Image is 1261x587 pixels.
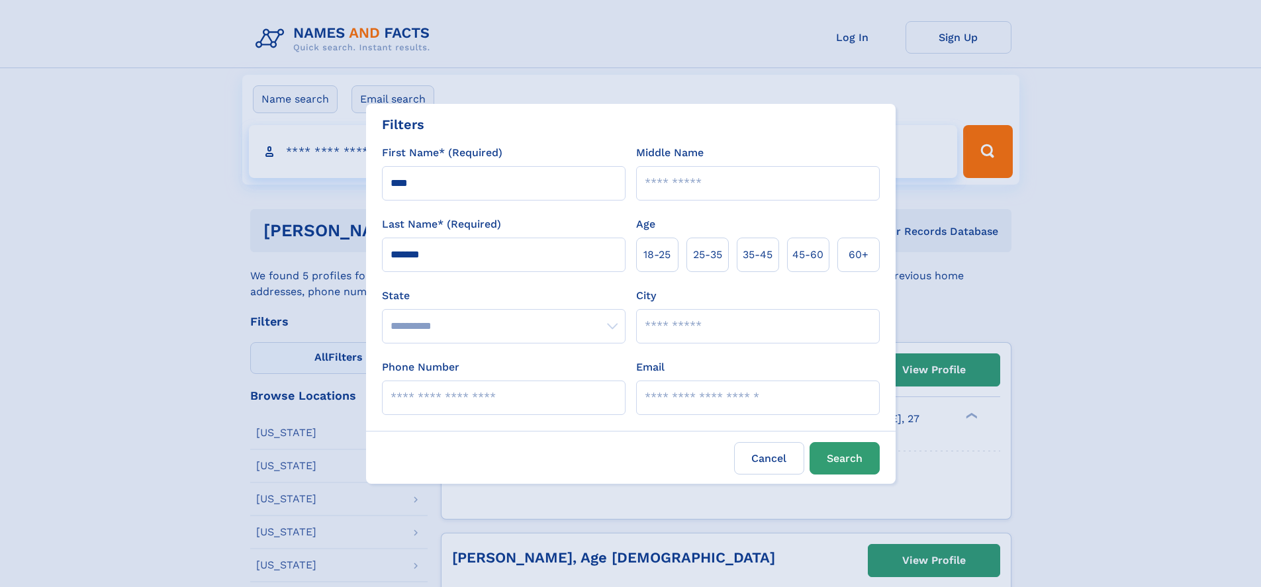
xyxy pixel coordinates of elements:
span: 45‑60 [792,247,823,263]
span: 18‑25 [643,247,671,263]
span: 35‑45 [743,247,772,263]
label: Age [636,216,655,232]
label: Email [636,359,665,375]
div: Filters [382,114,424,134]
label: City [636,288,656,304]
button: Search [810,442,880,474]
label: Phone Number [382,359,459,375]
label: Middle Name [636,145,704,161]
label: Last Name* (Required) [382,216,501,232]
span: 25‑35 [693,247,722,263]
label: First Name* (Required) [382,145,502,161]
label: State [382,288,626,304]
label: Cancel [734,442,804,474]
span: 60+ [849,247,868,263]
